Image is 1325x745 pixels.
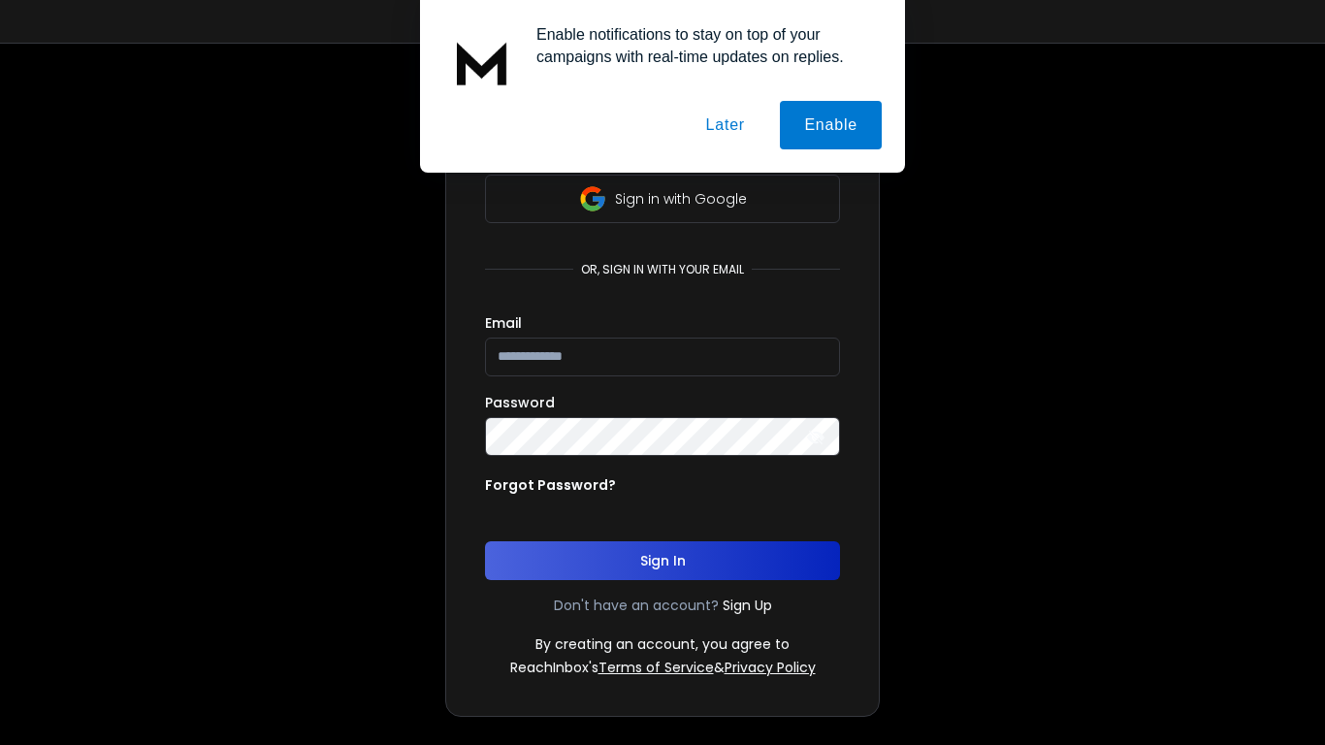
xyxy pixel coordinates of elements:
div: Enable notifications to stay on top of your campaigns with real-time updates on replies. [521,23,882,68]
a: Sign Up [723,596,772,615]
label: Password [485,396,555,409]
p: or, sign in with your email [573,262,752,277]
a: Privacy Policy [725,658,816,677]
img: notification icon [443,23,521,101]
button: Sign in with Google [485,175,840,223]
label: Email [485,316,522,330]
p: By creating an account, you agree to [535,634,790,654]
p: Don't have an account? [554,596,719,615]
p: Forgot Password? [485,475,616,495]
button: Enable [780,101,882,149]
a: Terms of Service [598,658,714,677]
p: ReachInbox's & [510,658,816,677]
button: Sign In [485,541,840,580]
p: Sign in with Google [615,189,747,209]
button: Later [681,101,768,149]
